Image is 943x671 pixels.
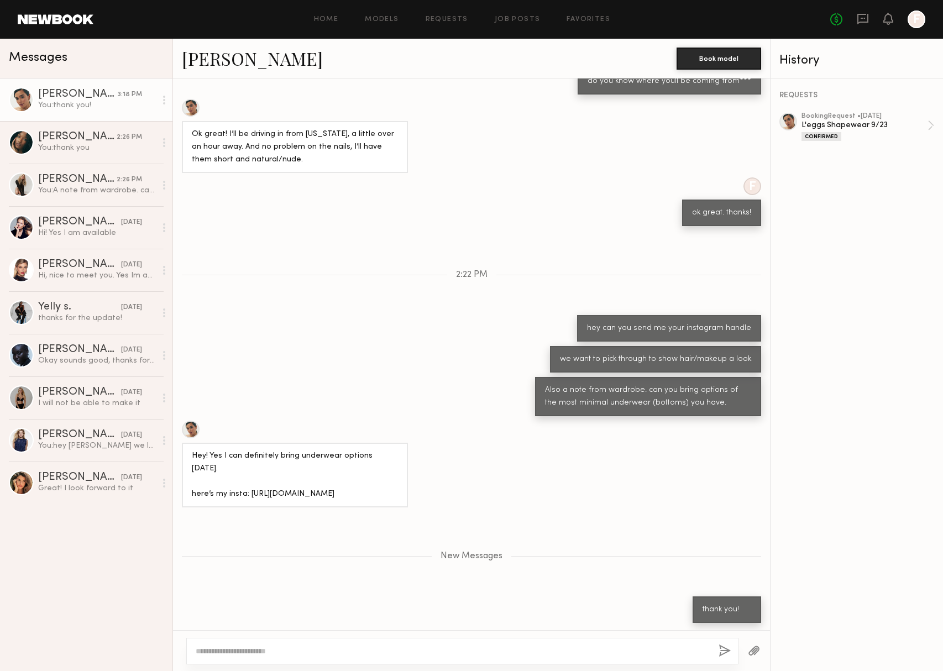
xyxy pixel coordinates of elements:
a: Favorites [567,16,610,23]
div: [PERSON_NAME] [38,174,117,185]
div: You: hey [PERSON_NAME] we love your look, I am casting a photo/video shoot for the brand L'eggs f... [38,441,156,451]
div: REQUESTS [779,92,934,99]
a: Requests [426,16,468,23]
a: F [908,11,925,28]
div: [PERSON_NAME] [38,217,121,228]
div: [DATE] [121,345,142,355]
div: I will not be able to make it [38,398,156,408]
div: Okay sounds good, thanks for the update! [38,355,156,366]
a: Job Posts [495,16,541,23]
div: Yelly s. [38,302,121,313]
a: Home [314,16,339,23]
button: Book model [677,48,761,70]
div: Hey! Yes I can definitely bring underwear options [DATE]. here’s my insta: [URL][DOMAIN_NAME] [192,450,398,501]
div: booking Request • [DATE] [801,113,928,120]
div: [DATE] [121,387,142,398]
div: [PERSON_NAME] [38,429,121,441]
div: [PERSON_NAME] [38,89,118,100]
div: You: A note from wardrobe. can you bring options of the most minimal underwear (bottoms) you have... [38,185,156,196]
div: [DATE] [121,473,142,483]
div: Hi! Yes I am available [38,228,156,238]
div: [PERSON_NAME] [38,472,121,483]
a: bookingRequest •[DATE]L'eggs Shapewear 9/23Confirmed [801,113,934,141]
div: L'eggs Shapewear 9/23 [801,120,928,130]
div: 2:26 PM [117,175,142,185]
div: [DATE] [121,430,142,441]
div: Also a note from wardrobe. can you bring options of the most minimal underwear (bottoms) you have. [545,384,751,410]
span: New Messages [441,552,502,561]
div: [PERSON_NAME] [38,259,121,270]
a: Book model [677,53,761,62]
div: [PERSON_NAME] [38,132,117,143]
div: Confirmed [801,132,841,141]
div: You: thank you! [38,100,156,111]
span: Messages [9,51,67,64]
div: Hi, nice to meet you. Yes Im available. Also, my Instagram is @meggirll. Thank you! [38,270,156,281]
div: ok great. thanks! [692,207,751,219]
div: thank you! [703,604,751,616]
div: History [779,54,934,67]
a: Models [365,16,399,23]
div: [PERSON_NAME] [38,344,121,355]
a: [PERSON_NAME] [182,46,323,70]
div: Ok great! I’ll be driving in from [US_STATE], a little over an hour away. And no problem on the n... [192,128,398,166]
div: [DATE] [121,260,142,270]
span: 2:22 PM [456,270,488,280]
div: [PERSON_NAME] [38,387,121,398]
div: [DATE] [121,217,142,228]
div: hey can you send me your instagram handle [587,322,751,335]
div: 2:26 PM [117,132,142,143]
div: [DATE] [121,302,142,313]
div: we want to pick through to show hair/makeup a look [560,353,751,366]
div: do you know where youll be coming from*** [588,75,751,88]
div: 3:18 PM [118,90,142,100]
div: thanks for the update! [38,313,156,323]
div: Great! I look forward to it [38,483,156,494]
div: You: thank you [38,143,156,153]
